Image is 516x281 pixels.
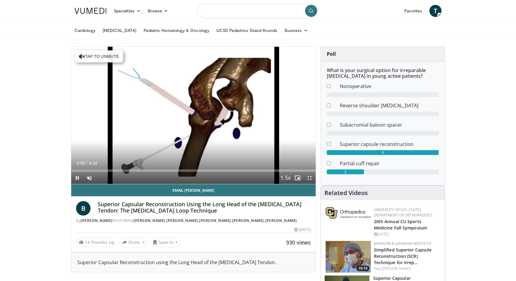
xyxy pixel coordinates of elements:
video-js: Video Player [71,47,316,184]
button: Tap to unmute [75,50,123,62]
button: Enable picture-in-picture mode [291,172,304,184]
span: 930 views [286,239,311,246]
strong: Poll [327,51,336,57]
img: 260e5db7-c47a-4dfd-9764-017f3066a755.150x105_q85_crop-smart_upscale.jpg [326,241,371,273]
a: T [429,5,441,17]
span: 18:18 [356,266,369,271]
h4: Superior Capsular Reconstruction Using the Long Head of the [MEDICAL_DATA] Tendon: The [MEDICAL_D... [98,201,311,214]
a: Cardiology [71,24,99,36]
a: 14 Thumbs Up [76,238,117,247]
dd: Nonoperative [335,83,443,90]
a: [PERSON_NAME] [232,218,264,223]
a: Johnson & Johnson MedTech [374,241,431,246]
a: Business [281,24,312,36]
a: [PERSON_NAME] [265,218,297,223]
a: Browse [144,5,172,17]
h6: What is your surgical option for irreparable [MEDICAL_DATA] in young active patients? [327,68,439,79]
a: University of [US_STATE] Department of Orthopaedics [374,207,432,218]
a: [MEDICAL_DATA] [99,24,140,36]
dd: Subacromial baloon spacer [335,121,443,128]
img: 355603a8-37da-49b6-856f-e00d7e9307d3.png.150x105_q85_autocrop_double_scale_upscale_version-0.2.png [326,207,371,219]
dd: Partial cuff repair [335,160,443,167]
div: [DATE] [294,227,311,232]
a: Pediatric Hematology & Oncology [140,24,213,36]
a: Simplified Superior Capsule Reconstruction (SCR) Technique for Irrep… [374,247,432,265]
a: [PERSON_NAME] [382,266,411,271]
button: Share [119,238,148,247]
span: 14 [85,239,90,245]
a: [PERSON_NAME] [81,218,113,223]
div: Progress Bar [71,169,316,172]
div: Feat. [374,266,440,271]
a: Specialties [110,5,144,17]
span: / [86,161,88,166]
div: 3 [327,169,364,174]
button: Playback Rate [279,172,291,184]
button: Save to [150,238,181,247]
a: Email [PERSON_NAME] [71,184,316,196]
button: Fullscreen [304,172,316,184]
div: By FEATURING , , , , [76,218,311,223]
button: Pause [71,172,83,184]
a: [PERSON_NAME] [166,218,198,223]
h4: Related Videos [324,189,368,197]
img: VuMedi Logo [75,8,107,14]
div: Superior Capsular Reconstruction using the Long Head of the [MEDICAL_DATA] Tendon. [77,259,310,266]
div: [DATE] [374,232,440,237]
a: [PERSON_NAME] [133,218,165,223]
dd: Reverse shoulder [MEDICAL_DATA] [335,102,443,109]
span: 4:24 [89,161,97,166]
a: 18:18 [326,241,371,273]
a: B [76,201,91,216]
a: [PERSON_NAME] [199,218,231,223]
input: Search topics, interventions [198,4,318,18]
a: Favorites [401,5,426,17]
button: Unmute [83,172,95,184]
span: 0:00 [77,161,85,166]
dd: Superior capsule reconstruction [335,140,443,148]
div: 9 [327,150,439,155]
a: UCSD Pediatrics Grand Rounds [213,24,281,36]
a: 20th Annual CU Sports Medicine Fall Symposium [374,219,427,231]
